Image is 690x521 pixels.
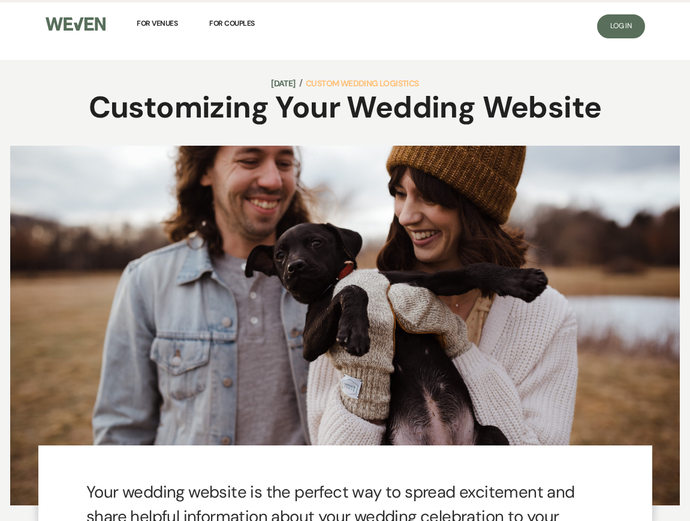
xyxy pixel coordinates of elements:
[46,17,106,31] img: Weven Logo
[299,76,302,90] span: /
[209,10,255,37] a: For Couples
[59,91,631,125] h1: Customizing Your Wedding Website
[597,14,644,38] a: Log In
[137,10,177,37] a: For Venues
[610,21,631,31] span: Log In
[271,76,295,91] time: [DATE]
[209,19,255,28] span: For Couples
[137,19,177,28] span: For Venues
[306,76,419,91] a: Custom Wedding Logistics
